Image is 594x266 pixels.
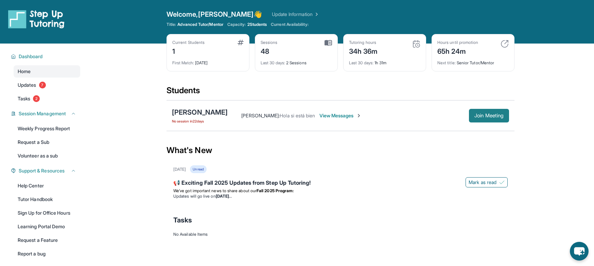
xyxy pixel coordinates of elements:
span: Last 30 days : [349,60,373,65]
div: Students [167,85,514,100]
img: Chevron-Right [356,113,362,118]
span: View Messages [319,112,362,119]
div: Sessions [261,40,278,45]
span: Dashboard [19,53,43,60]
span: 7 [39,82,46,88]
span: Hola si está bien [280,113,315,118]
span: Current Availability: [271,22,308,27]
div: 1 [172,45,205,56]
div: [DATE] [172,56,244,66]
strong: [DATE] [216,194,232,199]
a: Help Center [14,180,80,192]
img: card [501,40,509,48]
img: logo [8,10,65,29]
div: Hours until promotion [437,40,478,45]
a: Tutor Handbook [14,193,80,205]
span: No session in 22 days [172,118,228,124]
a: Update Information [272,11,319,18]
a: Report a bug [14,248,80,260]
button: Join Meeting [469,109,509,122]
a: Sign Up for Office Hours [14,207,80,219]
strong: Fall 2025 Program: [257,188,294,193]
a: Weekly Progress Report [14,122,80,135]
span: We’ve got important news to share about our [173,188,257,193]
li: Updates will go live on [173,194,508,199]
button: Dashboard [16,53,76,60]
span: Capacity: [227,22,246,27]
div: 48 [261,45,278,56]
span: First Match : [172,60,194,65]
a: Home [14,65,80,78]
a: Tasks2 [14,93,80,105]
div: Unread [190,165,206,173]
span: Tasks [173,215,192,225]
a: Request a Feature [14,234,80,246]
a: Updates7 [14,79,80,91]
div: Tutoring hours [349,40,378,45]
div: 1h 31m [349,56,420,66]
div: What's New [167,135,514,165]
button: Support & Resources [16,167,76,174]
a: Learning Portal Demo [14,220,80,233]
span: Tasks [18,95,30,102]
span: 2 [33,95,40,102]
span: Next title : [437,60,456,65]
div: [PERSON_NAME] [172,107,228,117]
button: Session Management [16,110,76,117]
span: 2 Students [247,22,267,27]
span: Mark as read [469,179,496,186]
a: Volunteer as a sub [14,150,80,162]
span: Updates [18,82,36,88]
div: 2 Sessions [261,56,332,66]
img: Mark as read [499,180,505,185]
div: 34h 36m [349,45,378,56]
div: 📢 Exciting Fall 2025 Updates from Step Up Tutoring! [173,179,508,188]
img: card [412,40,420,48]
a: Request a Sub [14,136,80,148]
span: Support & Resources [19,167,65,174]
div: [DATE] [173,167,186,172]
div: No Available Items [173,232,508,237]
img: card [325,40,332,46]
span: Last 30 days : [261,60,285,65]
span: Title: [167,22,176,27]
div: 65h 24m [437,45,478,56]
button: Mark as read [466,177,508,187]
span: Welcome, [PERSON_NAME] 👋 [167,10,262,19]
button: chat-button [570,242,589,261]
span: Session Management [19,110,66,117]
img: Chevron Right [313,11,319,18]
span: Home [18,68,31,75]
img: card [238,40,244,45]
div: Current Students [172,40,205,45]
div: Senior Tutor/Mentor [437,56,509,66]
span: Advanced Tutor/Mentor [177,22,223,27]
span: [PERSON_NAME] : [241,113,280,118]
span: Join Meeting [474,114,504,118]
